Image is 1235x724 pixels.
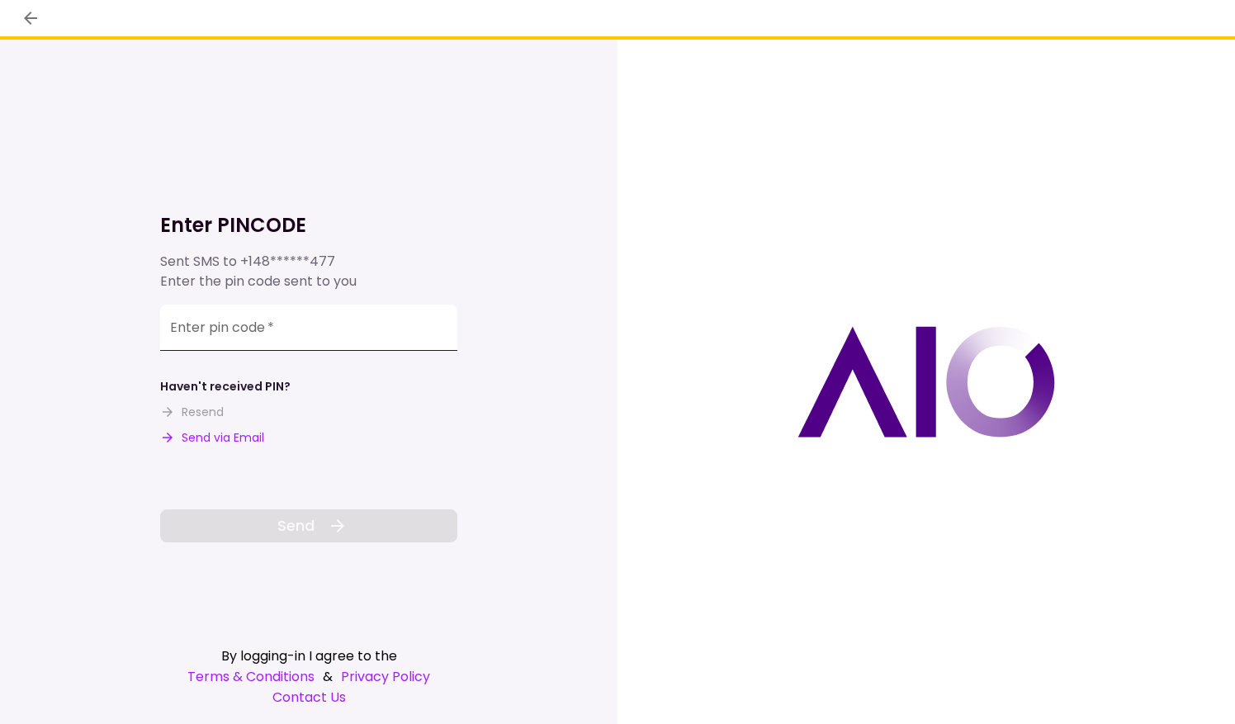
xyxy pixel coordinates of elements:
[187,666,315,687] a: Terms & Conditions
[160,646,457,666] div: By logging-in I agree to the
[160,509,457,542] button: Send
[160,687,457,707] a: Contact Us
[160,378,291,395] div: Haven't received PIN?
[160,404,224,421] button: Resend
[797,326,1055,438] img: AIO logo
[277,514,315,537] span: Send
[160,212,457,239] h1: Enter PINCODE
[160,252,457,291] div: Sent SMS to Enter the pin code sent to you
[160,429,264,447] button: Send via Email
[341,666,430,687] a: Privacy Policy
[160,666,457,687] div: &
[17,4,45,32] button: back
